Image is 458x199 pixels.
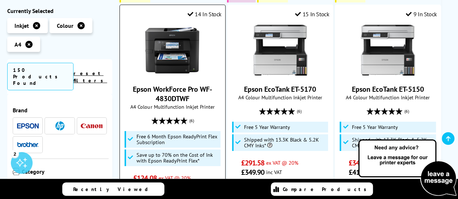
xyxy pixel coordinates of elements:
[361,72,415,79] a: Epson EcoTank ET-5150
[136,134,219,145] span: Free 6 Month Epson ReadyPrint Flex Subscription
[352,85,424,94] a: Epson EcoTank ET-5150
[231,94,329,101] span: A4 Colour Multifunction Inkjet Printer
[62,182,164,196] a: Recently Viewed
[241,168,264,177] span: £349.90
[349,168,372,177] span: £419.99
[81,124,102,128] img: Canon
[14,22,29,29] span: Inkjet
[123,103,222,110] span: A4 Colour Multifunction Inkjet Printer
[17,140,39,149] a: Brother
[244,137,326,148] span: Shipped with 13.3K Black & 5.2K CMY Inks*
[14,41,21,48] span: A4
[241,158,264,168] span: £291.58
[7,63,73,90] span: 150 Products Found
[55,121,64,130] img: HP
[17,142,39,147] img: Brother
[297,104,302,118] span: (6)
[271,182,373,196] a: Compare Products
[295,10,329,18] div: 15 In Stock
[145,72,199,79] a: Epson WorkForce Pro WF-4830DTWF
[11,150,19,157] div: 2
[253,23,307,77] img: Epson EcoTank ET-5170
[349,158,372,168] span: £349.99
[49,121,71,130] a: HP
[253,72,307,79] a: Epson EcoTank ET-5170
[22,168,107,177] span: Category
[73,186,155,192] span: Recently Viewed
[145,23,199,77] img: Epson WorkForce Pro WF-4830DTWF
[13,107,107,114] span: Brand
[244,85,316,94] a: Epson EcoTank ET-5170
[136,152,219,164] span: Save up to 70% on the Cost of Ink with Epson ReadyPrint Flex*
[133,85,212,103] a: Epson WorkForce Pro WF-4830DTWF
[57,22,73,29] span: Colour
[133,173,157,183] span: £124.08
[352,124,398,130] span: Free 5 Year Warranty
[404,104,409,118] span: (6)
[283,186,370,192] span: Compare Products
[339,94,437,101] span: A4 Colour Multifunction Inkjet Printer
[7,7,112,14] div: Currently Selected
[406,10,437,18] div: 9 In Stock
[352,137,434,148] span: Shipped with 13.3K Black & 5.2K CMY Inks*
[266,159,298,166] span: ex VAT @ 20%
[244,124,290,130] span: Free 5 Year Warranty
[73,70,107,84] a: reset filters
[266,169,282,176] span: inc VAT
[159,174,191,181] span: ex VAT @ 20%
[17,121,39,130] a: Epson
[189,114,194,127] span: (6)
[81,121,102,130] a: Canon
[17,123,39,129] img: Epson
[357,138,458,198] img: Open Live Chat window
[361,23,415,77] img: Epson EcoTank ET-5150
[188,10,222,18] div: 14 In Stock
